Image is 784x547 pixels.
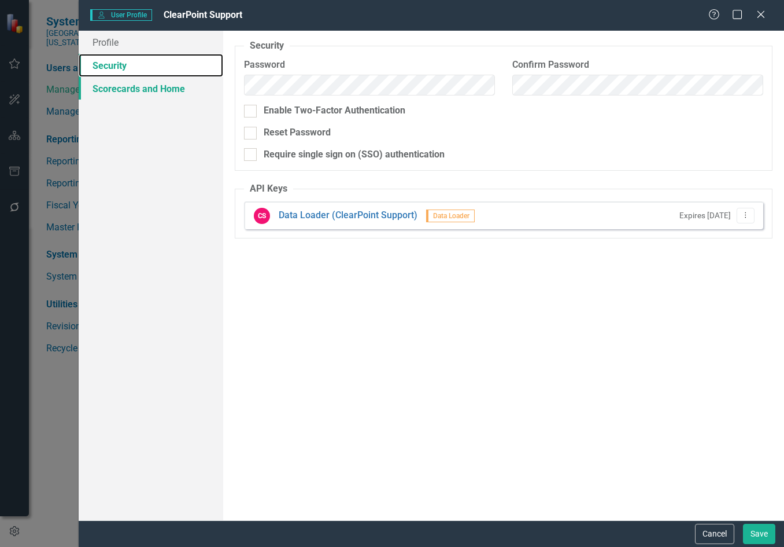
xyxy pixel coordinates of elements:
[90,9,152,21] span: User Profile
[426,210,475,222] span: Data Loader
[264,104,405,118] div: Enable Two-Factor Authentication
[279,209,417,222] a: Data Loader (ClearPoint Support)
[254,208,270,224] div: CS
[164,9,242,20] span: ClearPoint Support
[79,77,223,100] a: Scorecards and Home
[264,148,445,161] div: Require single sign on (SSO) authentication
[79,54,223,77] a: Security
[79,31,223,54] a: Profile
[244,182,293,196] legend: API Keys
[695,524,734,544] button: Cancel
[264,126,331,139] div: Reset Password
[244,39,290,53] legend: Security
[679,210,731,221] small: Expires [DATE]
[512,58,763,72] label: Confirm Password
[743,524,775,544] button: Save
[244,58,495,72] label: Password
